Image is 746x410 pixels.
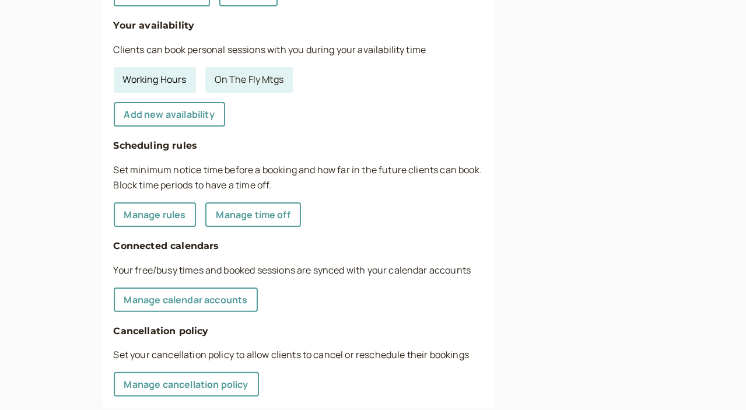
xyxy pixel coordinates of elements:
[114,239,484,254] h4: Connected calendars
[114,324,484,339] h4: Cancellation policy
[114,43,484,58] p: Clients can book personal sessions with you during your availability time
[114,372,259,397] a: Manage cancellation policy
[114,138,484,153] h4: Scheduling rules
[114,163,484,193] p: Set minimum notice time before a booking and how far in the future clients can book. Block time p...
[205,202,300,227] a: Manage time off
[205,67,293,93] a: On The Fly Mtgs
[114,288,258,312] a: Manage calendar accounts
[114,67,196,93] a: Working Hours
[114,263,484,278] p: Your free/busy times and booked sessions are synced with your calendar accounts
[688,354,746,410] iframe: Chat Widget
[114,102,225,127] a: Add new availability
[114,18,484,33] h4: Your availability
[114,202,197,227] a: Manage rules
[114,348,484,363] p: Set your cancellation policy to allow clients to cancel or reschedule their bookings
